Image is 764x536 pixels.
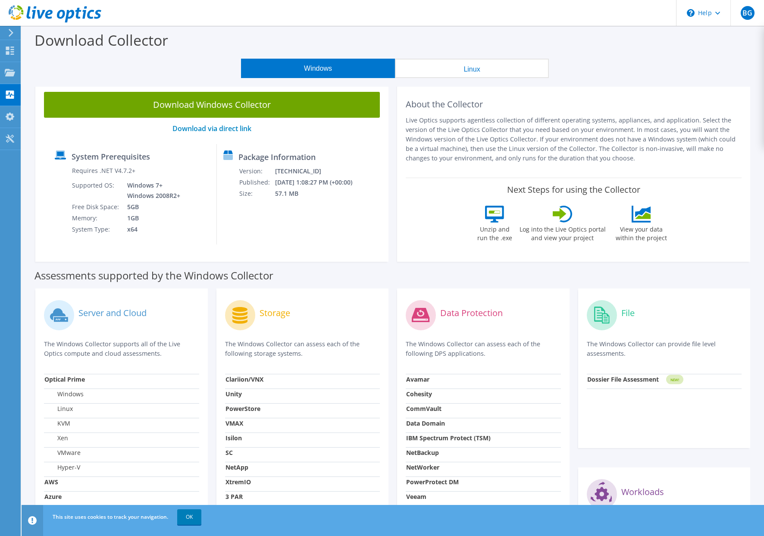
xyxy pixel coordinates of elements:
[44,339,199,358] p: The Windows Collector supports all of the Live Optics compute and cloud assessments.
[225,339,380,358] p: The Windows Collector can assess each of the following storage systems.
[507,185,640,195] label: Next Steps for using the Collector
[406,492,426,501] strong: Veeam
[121,180,182,201] td: Windows 7+ Windows 2008R2+
[121,224,182,235] td: x64
[225,419,243,427] strong: VMAX
[260,309,290,317] label: Storage
[177,509,201,525] a: OK
[72,201,121,213] td: Free Disk Space:
[406,448,439,457] strong: NetBackup
[225,375,263,383] strong: Clariion/VNX
[406,478,459,486] strong: PowerProtect DM
[225,390,242,398] strong: Unity
[225,404,260,413] strong: PowerStore
[406,419,445,427] strong: Data Domain
[621,309,635,317] label: File
[53,513,168,520] span: This site uses cookies to track your navigation.
[44,434,68,442] label: Xen
[587,375,659,383] strong: Dossier File Assessment
[395,59,549,78] button: Linux
[72,180,121,201] td: Supported OS:
[519,223,606,242] label: Log into the Live Optics portal and view your project
[44,92,380,118] a: Download Windows Collector
[225,434,242,442] strong: Isilon
[587,339,742,358] p: The Windows Collector can provide file level assessments.
[44,390,84,398] label: Windows
[78,309,147,317] label: Server and Cloud
[406,339,561,358] p: The Windows Collector can assess each of the following DPS applications.
[44,419,70,428] label: KVM
[225,492,243,501] strong: 3 PAR
[239,177,275,188] td: Published:
[121,201,182,213] td: 5GB
[225,448,233,457] strong: SC
[72,166,135,175] label: Requires .NET V4.7.2+
[406,434,491,442] strong: IBM Spectrum Protect (TSM)
[621,488,664,496] label: Workloads
[44,375,85,383] strong: Optical Prime
[741,6,755,20] span: BG
[121,213,182,224] td: 1GB
[275,166,364,177] td: [TECHNICAL_ID]
[241,59,395,78] button: Windows
[275,177,364,188] td: [DATE] 1:08:27 PM (+00:00)
[687,9,695,17] svg: \n
[72,213,121,224] td: Memory:
[406,463,439,471] strong: NetWorker
[44,448,81,457] label: VMware
[406,375,429,383] strong: Avamar
[225,463,248,471] strong: NetApp
[406,116,742,163] p: Live Optics supports agentless collection of different operating systems, appliances, and applica...
[239,188,275,199] td: Size:
[34,30,168,50] label: Download Collector
[172,124,251,133] a: Download via direct link
[44,478,58,486] strong: AWS
[406,404,441,413] strong: CommVault
[72,224,121,235] td: System Type:
[238,153,316,161] label: Package Information
[225,478,251,486] strong: XtremIO
[475,223,515,242] label: Unzip and run the .exe
[670,377,679,382] tspan: NEW!
[44,492,62,501] strong: Azure
[440,309,503,317] label: Data Protection
[44,404,73,413] label: Linux
[72,152,150,161] label: System Prerequisites
[34,271,273,280] label: Assessments supported by the Windows Collector
[44,463,80,472] label: Hyper-V
[239,166,275,177] td: Version:
[275,188,364,199] td: 57.1 MB
[406,99,742,110] h2: About the Collector
[406,390,432,398] strong: Cohesity
[611,223,673,242] label: View your data within the project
